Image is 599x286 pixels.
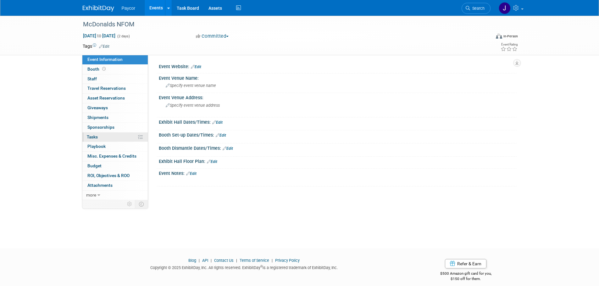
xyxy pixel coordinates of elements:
span: more [86,192,96,197]
a: Edit [186,171,197,176]
td: Tags [83,43,109,49]
td: Toggle Event Tabs [135,200,148,208]
a: Edit [216,133,226,138]
img: ExhibitDay [83,5,114,12]
a: API [202,258,208,263]
a: Misc. Expenses & Credits [82,152,148,161]
a: Blog [188,258,196,263]
span: Budget [87,163,102,168]
div: Exhibit Hall Dates/Times: [159,117,517,126]
a: Travel Reservations [82,84,148,93]
span: to [96,33,102,38]
span: Shipments [87,115,108,120]
span: | [197,258,201,263]
div: Event Venue Name: [159,73,517,81]
a: Event Information [82,55,148,64]
a: Budget [82,161,148,171]
a: Asset Reservations [82,94,148,103]
span: Specify event venue address [166,103,220,108]
a: Search [462,3,491,14]
span: (2 days) [117,34,130,38]
a: Edit [99,44,109,49]
a: Shipments [82,113,148,122]
img: Format-Inperson.png [496,34,502,39]
div: Booth Set-up Dates/Times: [159,130,517,138]
div: Copyright © 2025 ExhibitDay, Inc. All rights reserved. ExhibitDay is a registered trademark of Ex... [83,263,406,271]
button: Committed [194,33,231,40]
span: Specify event venue name [166,83,216,88]
span: | [270,258,274,263]
a: Terms of Service [240,258,269,263]
div: Event Format [453,33,518,42]
a: Refer & Earn [445,259,486,268]
span: Misc. Expenses & Credits [87,154,136,159]
a: more [82,191,148,200]
a: Sponsorships [82,123,148,132]
span: Attachments [87,183,113,188]
span: Booth [87,67,107,72]
a: Privacy Policy [275,258,300,263]
span: Tasks [87,134,98,139]
sup: ® [260,265,263,268]
span: Booth not reserved yet [101,67,107,71]
a: Attachments [82,181,148,190]
td: Personalize Event Tab Strip [124,200,135,208]
span: Event Information [87,57,123,62]
a: Playbook [82,142,148,151]
span: | [209,258,213,263]
a: Booth [82,65,148,74]
span: Playbook [87,144,106,149]
div: $500 Amazon gift card for you, [415,267,517,281]
a: Edit [191,65,201,69]
a: Edit [223,146,233,151]
div: Event Venue Address: [159,93,517,101]
a: Edit [207,159,217,164]
a: Giveaways [82,103,148,113]
div: Event Website: [159,62,517,70]
span: Travel Reservations [87,86,126,91]
a: Tasks [82,132,148,142]
div: McDonalds NFOM [81,19,481,30]
div: $150 off for them. [415,276,517,282]
span: [DATE] [DATE] [83,33,116,39]
span: Staff [87,76,97,81]
img: Jenny Campbell [499,2,511,14]
span: Sponsorships [87,125,114,130]
span: Paycor [122,6,136,11]
span: | [235,258,239,263]
a: Staff [82,74,148,84]
span: ROI, Objectives & ROO [87,173,130,178]
div: Exhibit Hall Floor Plan: [159,157,517,165]
div: Event Rating [501,43,518,46]
div: In-Person [503,34,518,39]
span: Search [470,6,485,11]
div: Event Notes: [159,169,517,177]
span: Asset Reservations [87,95,125,100]
a: Edit [212,120,223,125]
span: Giveaways [87,105,108,110]
a: ROI, Objectives & ROO [82,171,148,181]
div: Booth Dismantle Dates/Times: [159,143,517,152]
a: Contact Us [214,258,234,263]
